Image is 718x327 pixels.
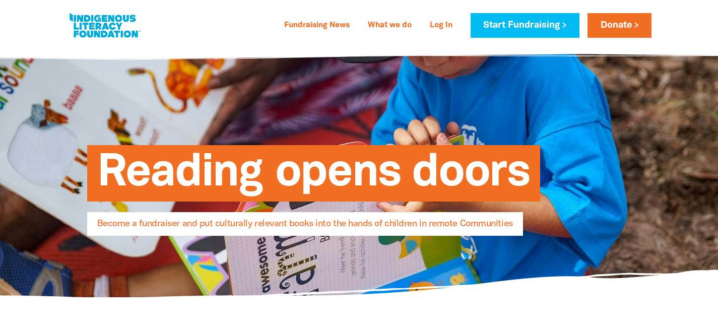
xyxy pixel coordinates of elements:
span: Become a fundraiser and put culturally relevant books into the hands of children in remote Commun... [97,220,513,236]
a: Start Fundraising [471,13,579,38]
a: Fundraising News [278,18,356,34]
a: What we do [362,18,418,34]
a: Donate [588,13,651,38]
span: Reading opens doors [97,153,530,202]
a: Log In [424,18,459,34]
